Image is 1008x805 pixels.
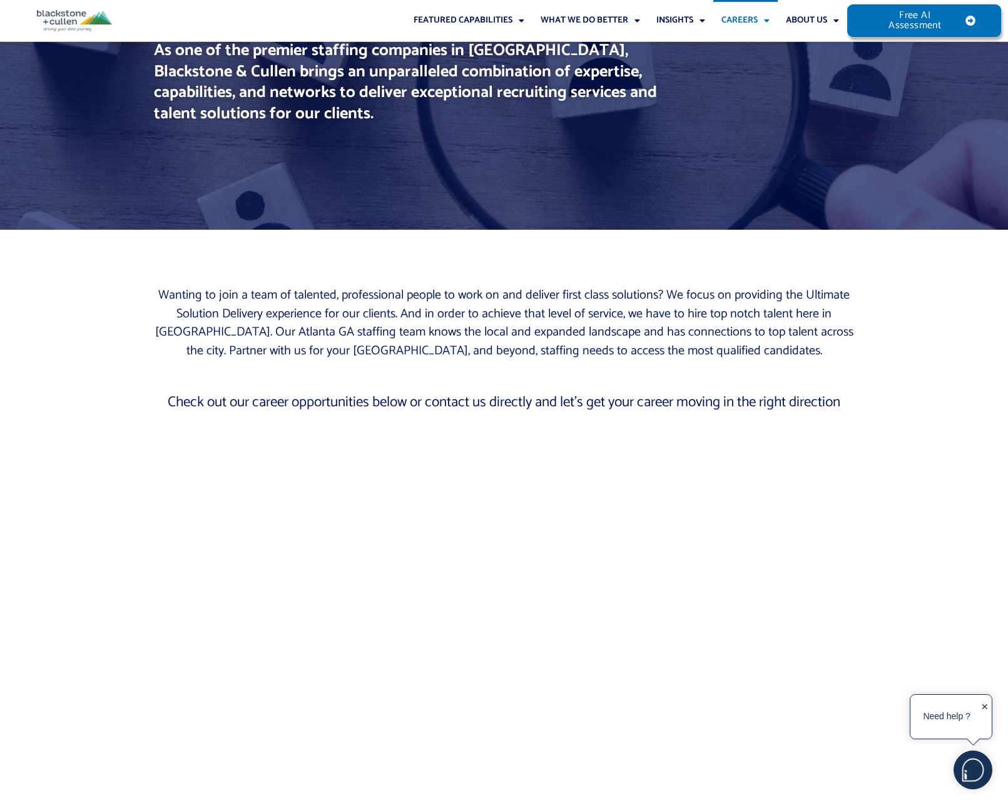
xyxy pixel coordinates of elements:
div: Need help ? [912,697,981,737]
a: Free AI Assessment [847,4,1001,37]
p: Check out our career opportunities below or contact us directly and let’s get your career moving ... [154,393,855,412]
img: users%2F5SSOSaKfQqXq3cFEnIZRYMEs4ra2%2Fmedia%2Fimages%2F-Bulle%20blanche%20sans%20fond%20%2B%20ma... [954,751,992,789]
h2: As one of the premier staffing companies in [GEOGRAPHIC_DATA], Blackstone & Cullen brings an unpa... [154,40,664,125]
div: ✕ [981,698,989,737]
span: Free AI Assessment [872,11,957,31]
p: Wanting to join a team of talented, professional people to work on and deliver first class soluti... [154,286,855,361]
